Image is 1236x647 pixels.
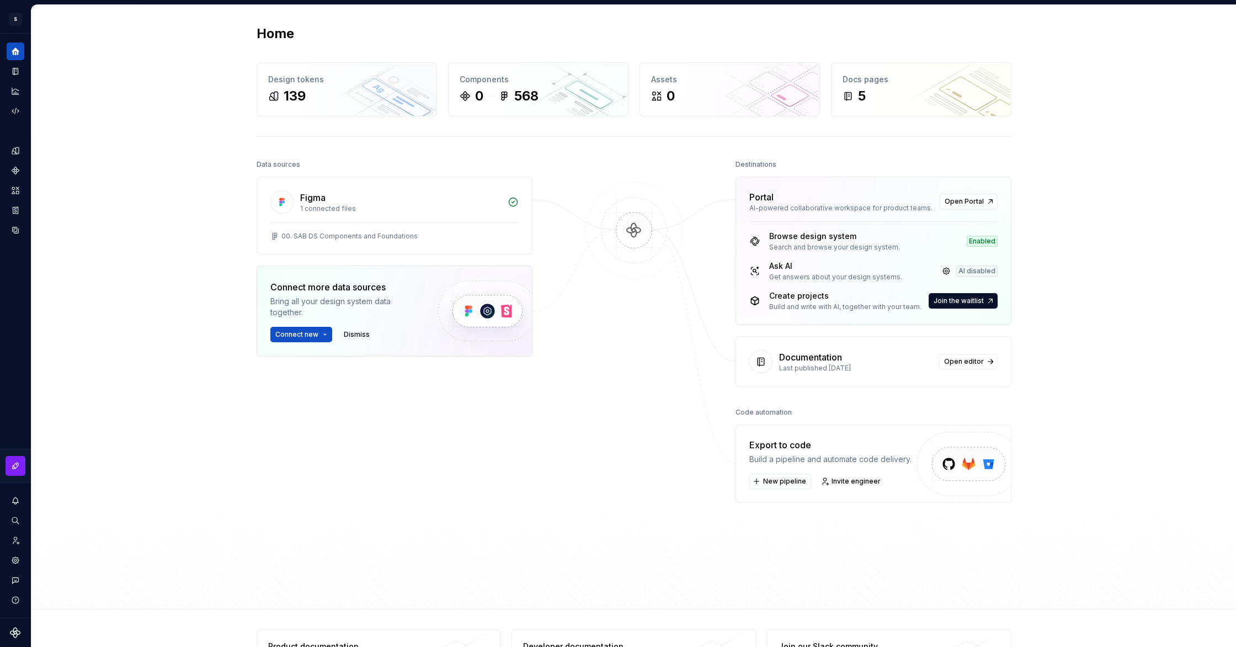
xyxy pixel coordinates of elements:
[7,142,24,160] a: Design tokens
[769,243,900,252] div: Search and browse your design system.
[300,204,501,213] div: 1 connected files
[7,201,24,219] a: Storybook stories
[736,157,776,172] div: Destinations
[956,266,998,277] div: AI disabled
[7,551,24,569] a: Settings
[270,296,419,318] div: Bring all your design system data together.
[7,571,24,589] button: Contact support
[944,357,984,366] span: Open editor
[300,191,326,204] div: Figma
[514,87,539,105] div: 568
[475,87,483,105] div: 0
[268,74,425,85] div: Design tokens
[749,204,933,213] div: AI-powered collaborative workspace for product teams.
[749,438,912,452] div: Export to code
[640,62,820,116] a: Assets0
[769,273,902,282] div: Get answers about your design systems.
[7,82,24,100] a: Analytics
[7,102,24,120] a: Code automation
[275,330,318,339] span: Connect new
[967,236,998,247] div: Enabled
[339,327,375,342] button: Dismiss
[281,232,418,241] div: 00. SAB DS Components and Foundations
[7,532,24,549] a: Invite team
[257,25,294,43] h2: Home
[929,293,998,309] button: Join the waitlist
[7,492,24,510] button: Notifications
[7,221,24,239] a: Data sources
[667,87,675,105] div: 0
[763,477,806,486] span: New pipeline
[749,454,912,465] div: Build a pipeline and automate code delivery.
[460,74,617,85] div: Components
[934,296,984,305] span: Join the waitlist
[270,327,332,342] button: Connect new
[939,354,998,369] a: Open editor
[10,627,21,638] svg: Supernova Logo
[749,190,774,204] div: Portal
[769,303,921,311] div: Build and write with AI, together with your team.
[651,74,808,85] div: Assets
[779,364,933,373] div: Last published [DATE]
[2,7,29,31] button: S
[270,280,419,294] div: Connect more data sources
[7,162,24,179] a: Components
[749,474,811,489] button: New pipeline
[779,351,842,364] div: Documentation
[448,62,628,116] a: Components0568
[831,62,1011,116] a: Docs pages5
[257,177,532,254] a: Figma1 connected files00. SAB DS Components and Foundations
[7,43,24,60] a: Home
[7,182,24,199] a: Assets
[769,261,902,272] div: Ask AI
[257,62,437,116] a: Design tokens139
[257,157,300,172] div: Data sources
[818,474,886,489] a: Invite engineer
[769,231,900,242] div: Browse design system
[940,194,998,209] a: Open Portal
[945,197,984,206] span: Open Portal
[9,13,22,26] div: S
[769,290,921,301] div: Create projects
[7,512,24,529] button: Search ⌘K
[858,87,866,105] div: 5
[7,62,24,80] a: Documentation
[344,330,370,339] span: Dismiss
[843,74,1000,85] div: Docs pages
[284,87,306,105] div: 139
[832,477,881,486] span: Invite engineer
[736,405,792,420] div: Code automation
